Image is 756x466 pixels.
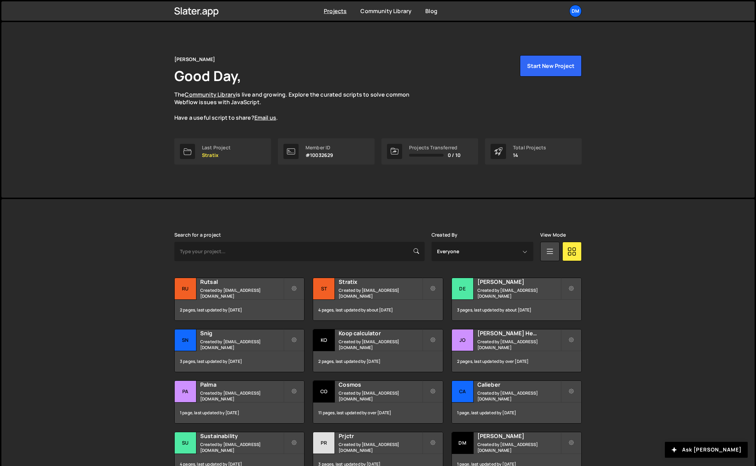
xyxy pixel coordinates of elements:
[175,329,196,351] div: Sn
[175,432,196,454] div: Su
[313,329,335,351] div: Ko
[175,351,304,372] div: 3 pages, last updated by [DATE]
[200,287,283,299] small: Created by [EMAIL_ADDRESS][DOMAIN_NAME]
[313,432,335,454] div: Pr
[520,55,582,77] button: Start New Project
[313,278,335,300] div: St
[200,432,283,440] h2: Sustainability
[313,403,443,423] div: 11 pages, last updated by over [DATE]
[174,329,304,372] a: Sn Snig Created by [EMAIL_ADDRESS][DOMAIN_NAME] 3 pages, last updated by [DATE]
[452,278,582,321] a: De [PERSON_NAME] Created by [EMAIL_ADDRESS][DOMAIN_NAME] 3 pages, last updated by about [DATE]
[313,329,443,372] a: Ko Koop calculator Created by [EMAIL_ADDRESS][DOMAIN_NAME] 2 pages, last updated by [DATE]
[477,381,561,388] h2: Calieber
[452,278,474,300] div: De
[175,403,304,423] div: 1 page, last updated by [DATE]
[306,145,333,150] div: Member ID
[513,145,546,150] div: Total Projects
[313,380,443,424] a: Co Cosmos Created by [EMAIL_ADDRESS][DOMAIN_NAME] 11 pages, last updated by over [DATE]
[200,278,283,286] h2: Rutsal
[339,442,422,453] small: Created by [EMAIL_ADDRESS][DOMAIN_NAME]
[174,232,221,238] label: Search for a project
[477,442,561,453] small: Created by [EMAIL_ADDRESS][DOMAIN_NAME]
[339,278,422,286] h2: Stratix
[452,351,581,372] div: 2 pages, last updated by over [DATE]
[569,5,582,17] a: Dm
[324,7,347,15] a: Projects
[339,381,422,388] h2: Cosmos
[452,403,581,423] div: 1 page, last updated by [DATE]
[477,339,561,350] small: Created by [EMAIL_ADDRESS][DOMAIN_NAME]
[174,278,304,321] a: Ru Rutsal Created by [EMAIL_ADDRESS][DOMAIN_NAME] 2 pages, last updated by [DATE]
[339,339,422,350] small: Created by [EMAIL_ADDRESS][DOMAIN_NAME]
[425,7,437,15] a: Blog
[452,380,582,424] a: Ca Calieber Created by [EMAIL_ADDRESS][DOMAIN_NAME] 1 page, last updated by [DATE]
[200,339,283,350] small: Created by [EMAIL_ADDRESS][DOMAIN_NAME]
[452,300,581,320] div: 3 pages, last updated by about [DATE]
[200,390,283,402] small: Created by [EMAIL_ADDRESS][DOMAIN_NAME]
[477,390,561,402] small: Created by [EMAIL_ADDRESS][DOMAIN_NAME]
[452,329,582,372] a: Jo [PERSON_NAME] Health Created by [EMAIL_ADDRESS][DOMAIN_NAME] 2 pages, last updated by over [DATE]
[339,287,422,299] small: Created by [EMAIL_ADDRESS][DOMAIN_NAME]
[452,381,474,403] div: Ca
[175,300,304,320] div: 2 pages, last updated by [DATE]
[202,145,231,150] div: Last Project
[254,114,276,121] a: Email us
[540,232,566,238] label: View Mode
[313,300,443,320] div: 4 pages, last updated by about [DATE]
[174,66,241,85] h1: Good Day,
[313,381,335,403] div: Co
[174,138,271,165] a: Last Project Stratix
[185,91,236,98] a: Community Library
[174,242,425,261] input: Type your project...
[477,432,561,440] h2: [PERSON_NAME]
[452,329,474,351] div: Jo
[306,152,333,158] p: #10032629
[665,442,748,458] button: Ask [PERSON_NAME]
[200,381,283,388] h2: Palma
[200,329,283,337] h2: Snig
[360,7,411,15] a: Community Library
[202,152,231,158] p: Stratix
[174,55,215,63] div: [PERSON_NAME]
[200,442,283,453] small: Created by [EMAIL_ADDRESS][DOMAIN_NAME]
[174,91,423,122] p: The is live and growing. Explore the curated scripts to solve common Webflow issues with JavaScri...
[339,329,422,337] h2: Koop calculator
[313,278,443,321] a: St Stratix Created by [EMAIL_ADDRESS][DOMAIN_NAME] 4 pages, last updated by about [DATE]
[174,380,304,424] a: Pa Palma Created by [EMAIL_ADDRESS][DOMAIN_NAME] 1 page, last updated by [DATE]
[452,432,474,454] div: Dm
[409,145,461,150] div: Projects Transferred
[432,232,458,238] label: Created By
[477,287,561,299] small: Created by [EMAIL_ADDRESS][DOMAIN_NAME]
[477,278,561,286] h2: [PERSON_NAME]
[448,152,461,158] span: 0 / 10
[175,278,196,300] div: Ru
[477,329,561,337] h2: [PERSON_NAME] Health
[175,381,196,403] div: Pa
[313,351,443,372] div: 2 pages, last updated by [DATE]
[513,152,546,158] p: 14
[339,432,422,440] h2: Prjctr
[339,390,422,402] small: Created by [EMAIL_ADDRESS][DOMAIN_NAME]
